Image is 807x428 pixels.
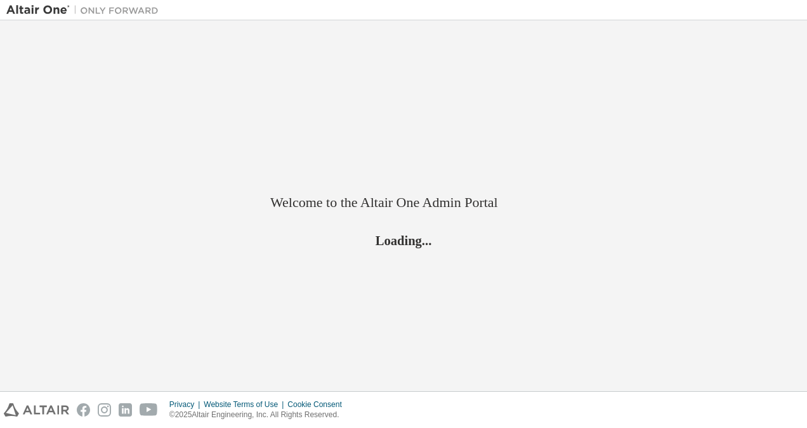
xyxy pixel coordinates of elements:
h2: Loading... [270,232,537,249]
div: Privacy [169,399,204,410]
div: Website Terms of Use [204,399,287,410]
img: linkedin.svg [119,403,132,417]
img: facebook.svg [77,403,90,417]
h2: Welcome to the Altair One Admin Portal [270,194,537,211]
p: © 2025 Altair Engineering, Inc. All Rights Reserved. [169,410,350,420]
div: Cookie Consent [287,399,349,410]
img: Altair One [6,4,165,17]
img: altair_logo.svg [4,403,69,417]
img: instagram.svg [98,403,111,417]
img: youtube.svg [140,403,158,417]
